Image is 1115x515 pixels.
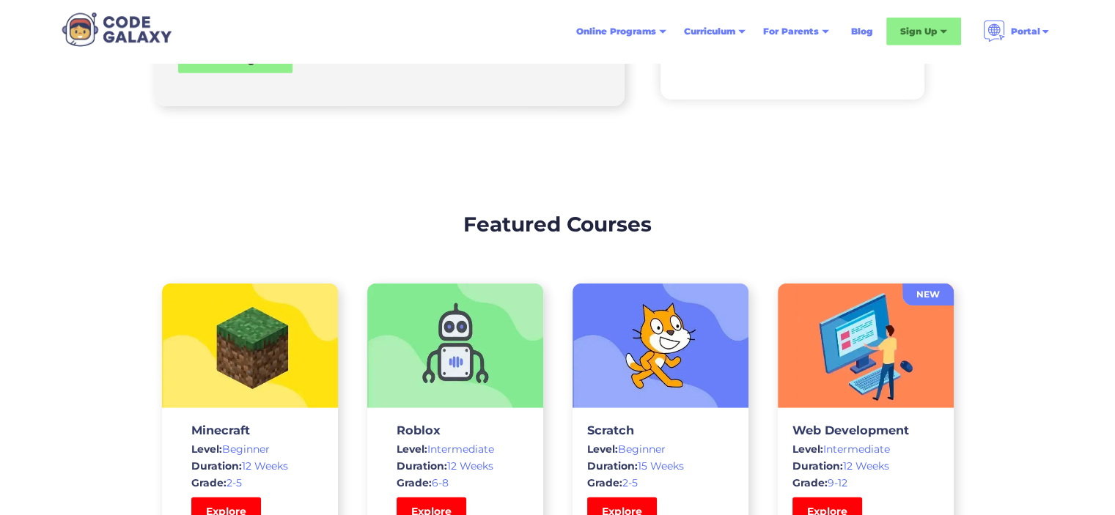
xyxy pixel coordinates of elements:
[397,475,514,490] div: 6-8
[587,442,618,456] span: Level:
[792,442,823,456] span: Level:
[191,442,309,456] div: Beginner
[191,475,309,490] div: 2-5
[902,284,954,305] a: NEW
[191,476,227,489] span: Grade:
[397,459,514,473] div: 12 Weeks
[754,18,838,45] div: For Parents
[974,15,1059,48] div: Portal
[587,423,734,437] h3: Scratch
[587,475,734,490] div: 2-5
[900,24,937,39] div: Sign Up
[792,459,843,473] span: Duration:
[792,423,939,437] h3: Web Development
[397,476,429,489] span: Grade
[191,442,222,456] span: Level:
[191,459,309,473] div: 12 Weeks
[587,459,734,473] div: 15 Weeks
[587,459,638,473] span: Duration:
[567,18,675,45] div: Online Programs
[576,24,656,39] div: Online Programs
[429,476,432,489] span: :
[397,459,447,473] span: Duration:
[191,459,242,473] span: Duration:
[1011,24,1040,39] div: Portal
[587,442,734,456] div: Beginner
[792,442,939,456] div: Intermediate
[886,18,961,45] div: Sign Up
[191,423,309,437] h3: Minecraft
[902,287,954,302] div: NEW
[842,18,882,45] a: Blog
[397,442,427,456] span: Level:
[792,459,939,473] div: 12 Weeks
[684,24,735,39] div: Curriculum
[792,476,828,489] span: Grade:
[763,24,819,39] div: For Parents
[397,442,514,456] div: Intermediate
[397,423,514,437] h3: Roblox
[792,475,939,490] div: 9-12
[675,18,754,45] div: Curriculum
[463,209,652,240] h2: Featured Courses
[587,476,622,489] span: Grade:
